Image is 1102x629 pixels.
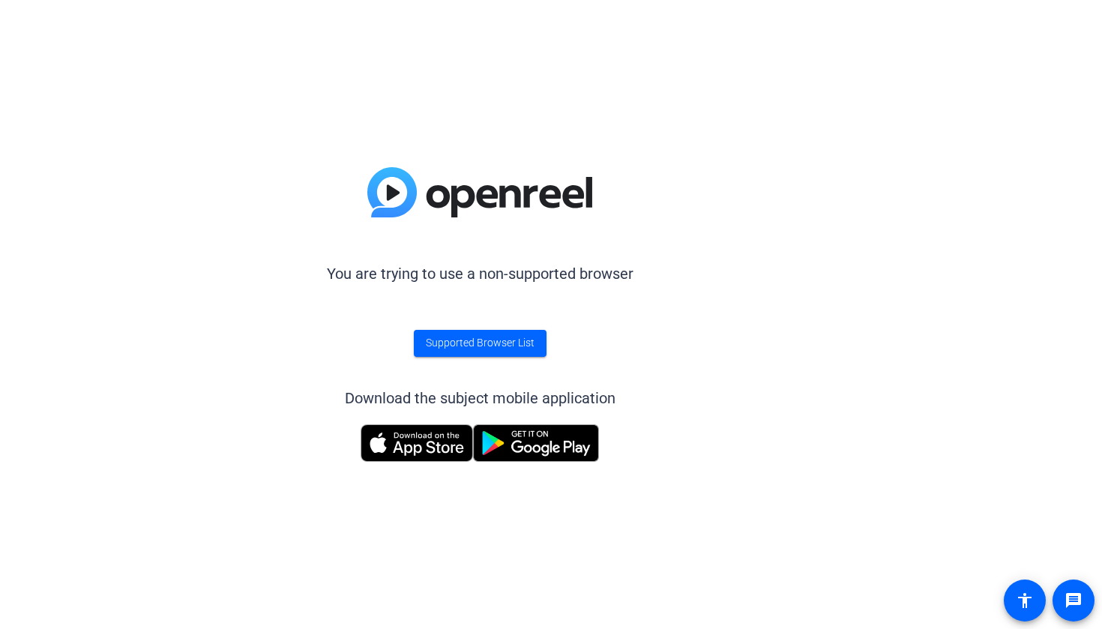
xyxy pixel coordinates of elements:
[361,424,473,462] img: Download on the App Store
[1065,592,1083,610] mat-icon: message
[414,330,547,357] a: Supported Browser List
[367,167,592,217] img: blue-gradient.svg
[345,387,615,409] div: Download the subject mobile application
[426,335,535,351] span: Supported Browser List
[327,262,633,285] p: You are trying to use a non-supported browser
[1016,592,1034,610] mat-icon: accessibility
[473,424,599,462] img: Get it on Google Play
